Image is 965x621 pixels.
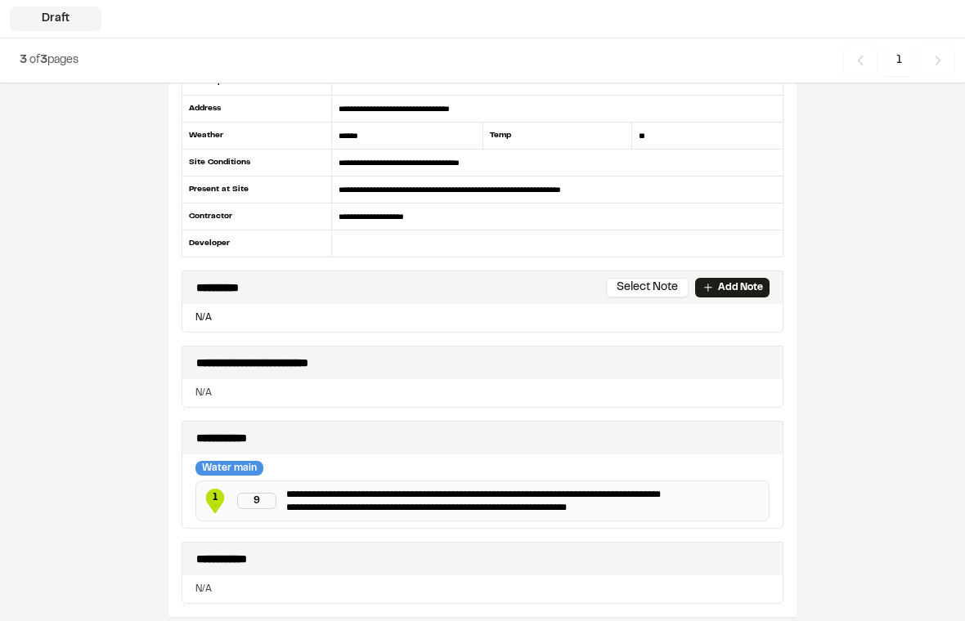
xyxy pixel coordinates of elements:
div: Temp [482,123,633,150]
div: Address [182,96,332,123]
span: 3 [40,56,47,65]
p: N/A [189,310,776,325]
p: of pages [20,51,79,69]
div: Draft [10,7,101,31]
p: N/A [195,386,770,400]
button: Select Note [606,278,689,297]
nav: Navigation [843,45,955,76]
div: 9 [237,493,276,509]
span: 3 [20,56,27,65]
span: 1 [203,490,227,505]
div: Developer [182,230,332,257]
div: Site Conditions [182,150,332,176]
div: Present at Site [182,176,332,203]
p: N/A [195,582,770,596]
p: Add Note [718,280,763,295]
div: Water main [195,461,263,476]
div: Weather [182,123,332,150]
div: Contractor [182,203,332,230]
span: 1 [884,45,914,76]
